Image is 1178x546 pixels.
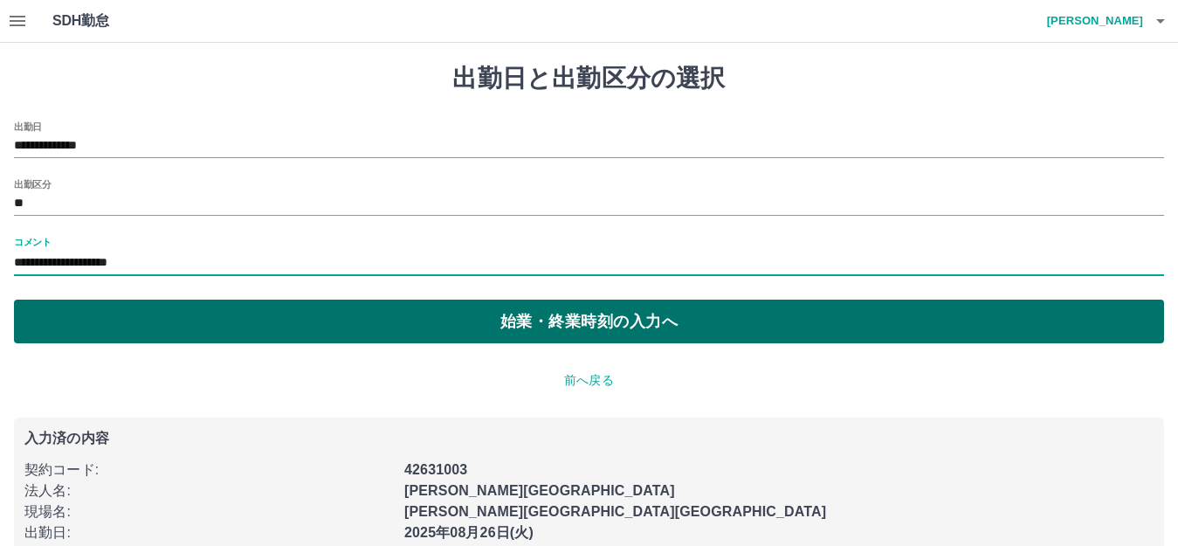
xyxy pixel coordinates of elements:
[14,64,1164,93] h1: 出勤日と出勤区分の選択
[404,504,826,519] b: [PERSON_NAME][GEOGRAPHIC_DATA][GEOGRAPHIC_DATA]
[14,235,51,248] label: コメント
[14,177,51,190] label: 出勤区分
[14,120,42,133] label: 出勤日
[14,300,1164,343] button: 始業・終業時刻の入力へ
[24,432,1154,446] p: 入力済の内容
[404,483,675,498] b: [PERSON_NAME][GEOGRAPHIC_DATA]
[24,501,394,522] p: 現場名 :
[404,462,467,477] b: 42631003
[24,480,394,501] p: 法人名 :
[14,371,1164,390] p: 前へ戻る
[404,525,534,540] b: 2025年08月26日(火)
[24,460,394,480] p: 契約コード :
[24,522,394,543] p: 出勤日 :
